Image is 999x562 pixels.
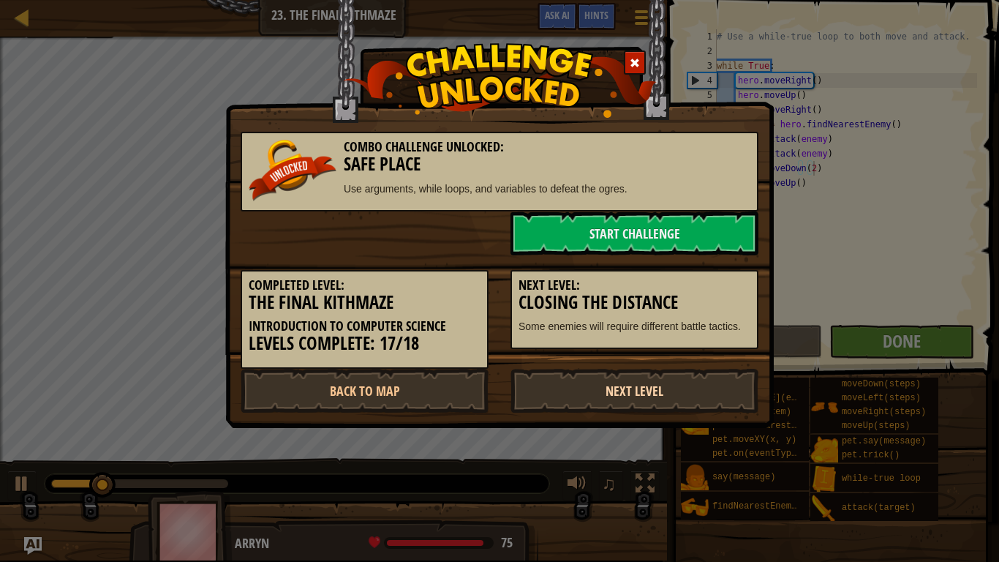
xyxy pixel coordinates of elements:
a: Start Challenge [510,211,758,255]
img: unlocked_banner.png [249,140,336,201]
h3: Levels Complete: 17/18 [249,334,480,353]
a: Back to Map [241,369,489,413]
p: Some enemies will require different battle tactics. [519,319,750,334]
h5: Completed Level: [249,278,480,293]
img: challenge_unlocked.png [343,43,657,118]
h5: Next Level: [519,278,750,293]
a: Next Level [510,369,758,413]
span: Combo Challenge Unlocked: [344,138,504,156]
h3: The Final Kithmaze [249,293,480,312]
h3: Closing the Distance [519,293,750,312]
h3: Safe Place [249,154,750,174]
p: Use arguments, while loops, and variables to defeat the ogres. [249,181,750,196]
h5: Introduction to Computer Science [249,319,480,334]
